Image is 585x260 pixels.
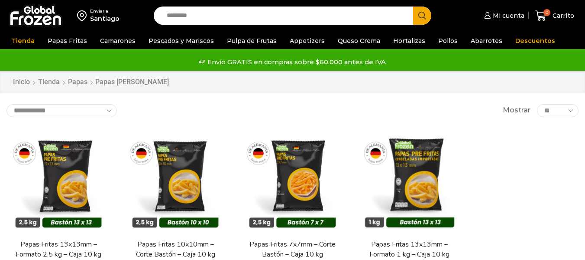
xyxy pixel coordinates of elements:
a: Papas Fritas [43,33,91,49]
h1: Papas [PERSON_NAME] [95,78,169,86]
button: Search button [413,7,431,25]
a: Pulpa de Frutas [223,33,281,49]
a: Camarones [96,33,140,49]
a: Inicio [13,77,30,87]
a: Mi cuenta [482,7,524,24]
nav: Breadcrumb [13,77,169,87]
a: Pescados y Mariscos [144,33,218,49]
a: 0 Carrito [533,6,576,26]
span: Mi cuenta [491,11,524,20]
a: Papas Fritas 13x13mm – Formato 1 kg – Caja 10 kg [363,240,456,260]
a: Papas [68,77,88,87]
a: Descuentos [511,33,559,49]
select: Pedido de la tienda [6,104,117,117]
a: Hortalizas [389,33,430,49]
a: Papas Fritas 7x7mm – Corte Bastón – Caja 10 kg [246,240,339,260]
img: address-field-icon.svg [77,8,90,23]
a: Tienda [38,77,60,87]
a: Tienda [7,33,39,49]
a: Papas Fritas 13x13mm – Formato 2,5 kg – Caja 10 kg [12,240,105,260]
a: Abarrotes [466,33,507,49]
span: 0 [543,9,550,16]
span: Carrito [550,11,574,20]
span: Mostrar [503,105,530,115]
a: Papas Fritas 10x10mm – Corte Bastón – Caja 10 kg [129,240,222,260]
a: Appetizers [285,33,329,49]
div: Enviar a [90,8,120,14]
div: Santiago [90,14,120,23]
a: Pollos [434,33,462,49]
a: Queso Crema [333,33,385,49]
